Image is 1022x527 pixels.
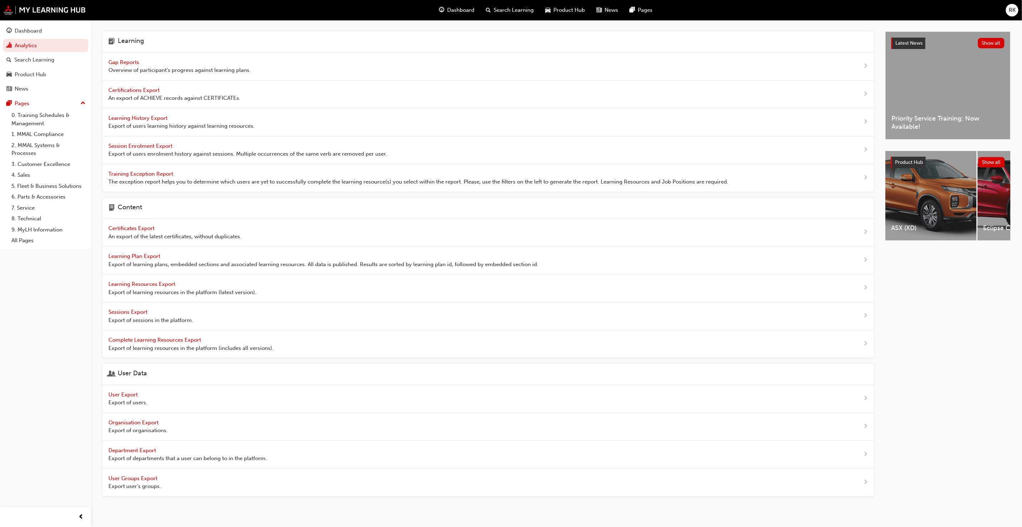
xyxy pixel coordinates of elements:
[108,475,159,482] span: User Groups Export
[978,38,1005,48] button: Show all
[480,3,540,18] a: search-iconSearch Learning
[118,204,142,213] h4: Content
[108,281,177,287] span: Learning Resources Export
[108,122,255,130] span: Export of users learning history against learning resources.
[9,110,88,129] a: 0. Training Schedules & Management
[597,6,602,15] span: news-icon
[895,40,923,46] span: Latest News
[3,97,88,110] button: Pages
[863,118,868,127] span: next-icon
[6,72,12,78] span: car-icon
[108,204,115,213] span: page-icon
[108,253,162,259] span: Learning Plan Export
[3,68,88,81] a: Product Hub
[863,256,868,265] span: next-icon
[103,441,874,469] a: Department Export Export of departments that a user can belong to in the platform.next-icon
[108,37,115,47] span: learning-icon
[108,309,149,315] span: Sessions Export
[108,391,139,398] span: User Export
[6,101,12,107] span: pages-icon
[546,6,551,15] span: car-icon
[108,399,147,407] span: Export of users.
[863,62,868,71] span: next-icon
[624,3,659,18] a: pages-iconPages
[108,370,115,379] span: user-icon
[863,174,868,182] span: next-icon
[103,247,874,274] a: Learning Plan Export Export of learning plans, embedded sections and associated learning resource...
[108,344,274,352] span: Export of learning resources in the platform (includes all versions).
[108,94,240,102] span: An export of ACHIEVE records against CERTIFICATEs.
[108,260,538,269] span: Export of learning plans, embedded sections and associated learning resources. All data is publis...
[108,454,267,463] span: Export of departments that a user can belong to in the platform.
[3,39,88,52] a: Analytics
[895,159,923,165] span: Product Hub
[591,3,624,18] a: news-iconNews
[108,115,169,121] span: Learning History Export
[3,82,88,96] a: News
[554,6,585,14] span: Product Hub
[103,302,874,330] a: Sessions Export Export of sessions in the platform.next-icon
[863,394,868,403] span: next-icon
[9,191,88,202] a: 6. Parts & Accessories
[108,426,168,435] span: Export of organisations.
[118,37,144,47] h4: Learning
[3,24,88,38] a: Dashboard
[108,66,251,74] span: Overview of participant's progress against learning plans.
[863,312,868,321] span: next-icon
[863,478,868,487] span: next-icon
[863,340,868,348] span: next-icon
[863,422,868,431] span: next-icon
[9,170,88,181] a: 4. Sales
[540,3,591,18] a: car-iconProduct Hub
[6,28,12,34] span: guage-icon
[118,370,147,379] h4: User Data
[108,225,156,231] span: Certificates Export
[108,482,161,491] span: Export user's groups.
[863,228,868,237] span: next-icon
[103,53,874,80] a: Gap Reports Overview of participant's progress against learning plans.next-icon
[6,43,12,49] span: chart-icon
[885,31,1011,140] a: Latest NewsShow allPriority Service Training: Now Available!
[15,99,29,108] div: Pages
[494,6,534,14] span: Search Learning
[15,27,42,35] div: Dashboard
[9,224,88,235] a: 9. MyLH Information
[108,288,256,297] span: Export of learning resources in the platform (latest version).
[863,450,868,459] span: next-icon
[9,129,88,140] a: 1. MMAL Compliance
[6,86,12,92] span: news-icon
[891,157,1005,168] a: Product HubShow all
[978,157,1005,167] button: Show all
[439,6,445,15] span: guage-icon
[80,99,85,108] span: up-icon
[1009,6,1016,14] span: RK
[14,56,54,64] div: Search Learning
[108,143,174,149] span: Session Enrolment Export
[605,6,618,14] span: News
[638,6,653,14] span: Pages
[9,140,88,159] a: 2. MMAL Systems & Processes
[108,447,157,454] span: Department Export
[108,59,141,65] span: Gap Reports
[885,151,977,240] a: ASX (XD)
[103,219,874,247] a: Certificates Export An export of the latest certificates, without duplicates.next-icon
[9,202,88,214] a: 7. Service
[103,274,874,302] a: Learning Resources Export Export of learning resources in the platform (latest version).next-icon
[4,5,86,15] img: mmal
[103,469,874,497] a: User Groups Export Export user's groups.next-icon
[891,224,971,232] span: ASX (XD)
[79,513,84,522] span: prev-icon
[9,213,88,224] a: 8. Technical
[103,108,874,136] a: Learning History Export Export of users learning history against learning resources.next-icon
[891,114,1004,131] span: Priority Service Training: Now Available!
[9,159,88,170] a: 3. Customer Excellence
[108,87,161,93] span: Certifications Export
[448,6,475,14] span: Dashboard
[9,235,88,246] a: All Pages
[108,171,175,177] span: Training Exception Report
[863,146,868,155] span: next-icon
[1006,4,1018,16] button: RK
[9,181,88,192] a: 5. Fleet & Business Solutions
